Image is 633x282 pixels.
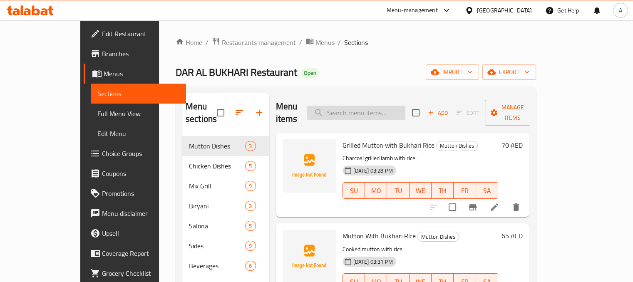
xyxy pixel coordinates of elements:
div: items [245,261,256,271]
span: Mutton Dishes [437,141,477,151]
span: Restaurants management [222,37,296,47]
span: Manage items [492,102,534,123]
h2: Menu sections [186,100,217,125]
a: Menus [84,64,186,84]
span: [DATE] 03:31 PM [350,258,396,266]
div: items [245,181,256,191]
div: Mutton Dishes3 [182,136,269,156]
span: Edit Restaurant [102,29,179,39]
div: Mutton Dishes [436,141,478,151]
div: Sides [189,241,245,251]
button: WE [410,182,432,199]
span: Promotions [102,188,179,198]
div: Chicken Dishes5 [182,156,269,176]
h2: Menu items [276,100,298,125]
span: Add item [424,106,451,119]
p: Cooked mutton with rice [343,244,499,255]
a: Full Menu View [91,104,186,124]
span: Mutton With Bukhari Rice [343,230,416,242]
li: / [299,37,302,47]
h6: 70 AED [501,139,523,151]
div: Salona5 [182,216,269,236]
span: Mix Grill [189,181,245,191]
span: Menu disclaimer [102,208,179,218]
div: items [245,241,256,251]
span: 9 [246,182,255,190]
span: Sort sections [229,103,249,123]
button: Manage items [485,100,541,126]
span: 6 [246,262,255,270]
nav: Menu sections [182,133,269,279]
button: Add [424,106,451,119]
button: TU [387,182,409,199]
span: [DATE] 03:28 PM [350,167,396,175]
span: Select section first [451,106,485,119]
span: Menus [315,37,335,47]
input: search [307,106,405,120]
button: SA [476,182,498,199]
button: Branch-specific-item [463,197,483,217]
span: Grilled Mutton with Bukhari Rice [343,139,434,151]
div: Mutton Dishes [189,141,245,151]
button: TH [432,182,454,199]
a: Sections [91,84,186,104]
span: SU [346,185,362,197]
span: Chicken Dishes [189,161,245,171]
button: SU [343,182,365,199]
a: Choice Groups [84,143,186,163]
a: Menus [305,37,335,48]
span: 2 [246,202,255,210]
span: export [489,67,529,77]
span: Select section [407,104,424,121]
span: Select to update [444,198,461,216]
div: items [245,201,256,211]
span: Upsell [102,228,179,238]
button: import [426,64,479,80]
p: Charcoal grilled lamb with rice. [343,153,499,163]
span: Mutton Dishes [418,232,459,242]
span: MO [368,185,384,197]
div: Sides9 [182,236,269,256]
span: Select all sections [212,104,229,121]
span: Menus [104,69,179,79]
span: A [619,6,622,15]
img: Grilled Mutton with Bukhari Rice [283,139,336,193]
div: Open [300,68,320,78]
li: / [338,37,341,47]
span: Sections [97,89,179,99]
div: Mix Grill9 [182,176,269,196]
span: Biryani [189,201,245,211]
span: Edit Menu [97,129,179,139]
span: TU [390,185,406,197]
a: Menu disclaimer [84,203,186,223]
a: Edit Menu [91,124,186,143]
a: Branches [84,44,186,64]
span: FR [457,185,472,197]
div: [GEOGRAPHIC_DATA] [477,6,532,15]
a: Edit menu item [489,202,499,212]
h6: 65 AED [501,230,523,242]
div: Biryani2 [182,196,269,216]
span: Beverages [189,261,245,271]
span: 5 [246,222,255,230]
a: Coverage Report [84,243,186,263]
span: Choice Groups [102,148,179,158]
span: DAR AL BUKHARI Restaurant [176,63,297,82]
span: import [432,67,472,77]
button: Add section [249,103,269,123]
a: Promotions [84,183,186,203]
div: Beverages6 [182,256,269,276]
li: / [206,37,209,47]
a: Coupons [84,163,186,183]
a: Restaurants management [212,37,296,48]
span: Sections [344,37,368,47]
span: 9 [246,242,255,250]
span: 3 [246,142,255,150]
div: Salona [189,221,245,231]
button: delete [506,197,526,217]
